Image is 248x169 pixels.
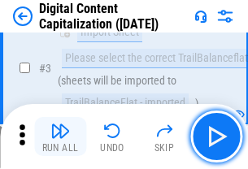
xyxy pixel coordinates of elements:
[62,93,189,113] div: TrailBalanceFlat - imported
[154,121,174,141] img: Skip
[138,117,190,156] button: Skip
[13,6,33,26] img: Back
[34,117,86,156] button: Run All
[42,143,79,153] div: Run All
[50,121,70,141] img: Run All
[100,143,124,153] div: Undo
[203,123,229,149] img: Main button
[77,23,142,42] div: Import Sheet
[194,10,207,23] img: Support
[102,121,122,141] img: Undo
[154,143,175,153] div: Skip
[86,117,138,156] button: Undo
[39,1,188,32] div: Digital Content Capitalization ([DATE])
[215,6,235,26] img: Settings menu
[39,62,51,75] span: # 3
